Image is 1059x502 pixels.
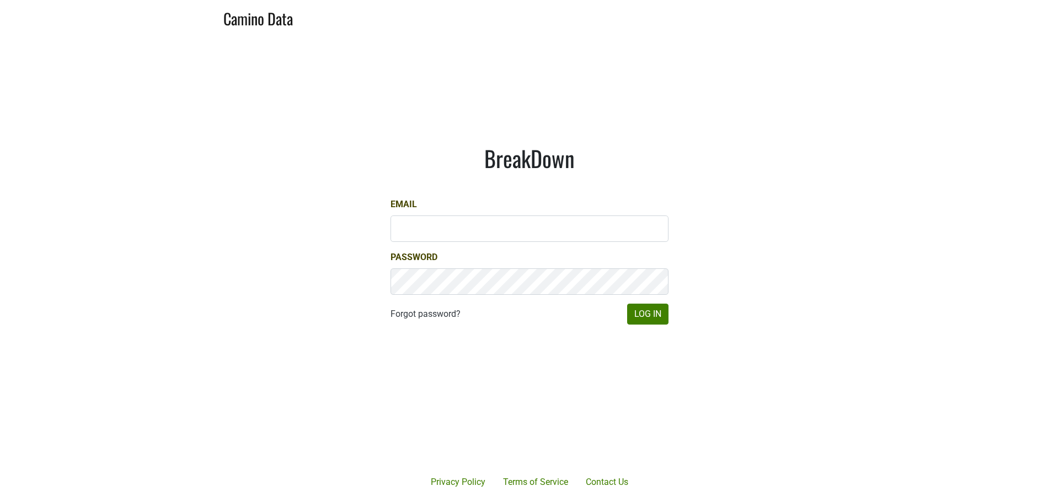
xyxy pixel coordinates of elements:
a: Forgot password? [391,307,461,321]
a: Camino Data [223,4,293,30]
a: Privacy Policy [422,471,494,493]
label: Email [391,198,417,211]
label: Password [391,251,437,264]
h1: BreakDown [391,145,668,171]
a: Terms of Service [494,471,577,493]
button: Log In [627,304,668,325]
a: Contact Us [577,471,637,493]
